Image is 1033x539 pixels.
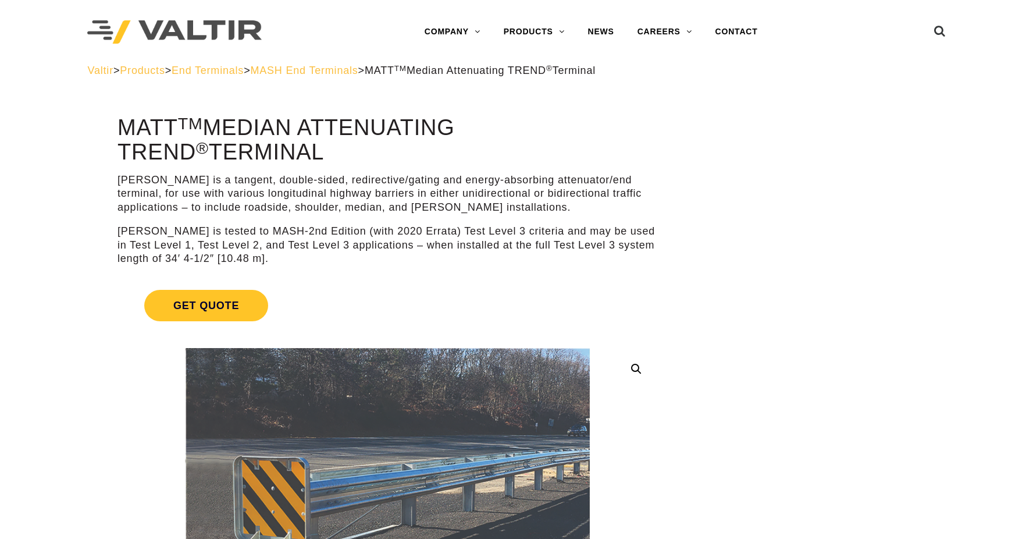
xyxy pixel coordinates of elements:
[120,65,165,76] a: Products
[172,65,244,76] a: End Terminals
[413,20,492,44] a: COMPANY
[144,290,268,321] span: Get Quote
[87,64,945,77] div: > > > >
[576,20,626,44] a: NEWS
[546,64,553,73] sup: ®
[117,116,657,165] h1: MATT Median Attenuating TREND Terminal
[117,276,657,335] a: Get Quote
[178,114,203,133] sup: TM
[365,65,596,76] span: MATT Median Attenuating TREND Terminal
[394,64,407,73] sup: TM
[117,225,657,265] p: [PERSON_NAME] is tested to MASH-2nd Edition (with 2020 Errata) Test Level 3 criteria and may be u...
[250,65,358,76] a: MASH End Terminals
[196,139,209,157] sup: ®
[87,65,113,76] a: Valtir
[87,20,262,44] img: Valtir
[704,20,770,44] a: CONTACT
[117,173,657,214] p: [PERSON_NAME] is a tangent, double-sided, redirective/gating and energy-absorbing attenuator/end ...
[492,20,576,44] a: PRODUCTS
[626,20,704,44] a: CAREERS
